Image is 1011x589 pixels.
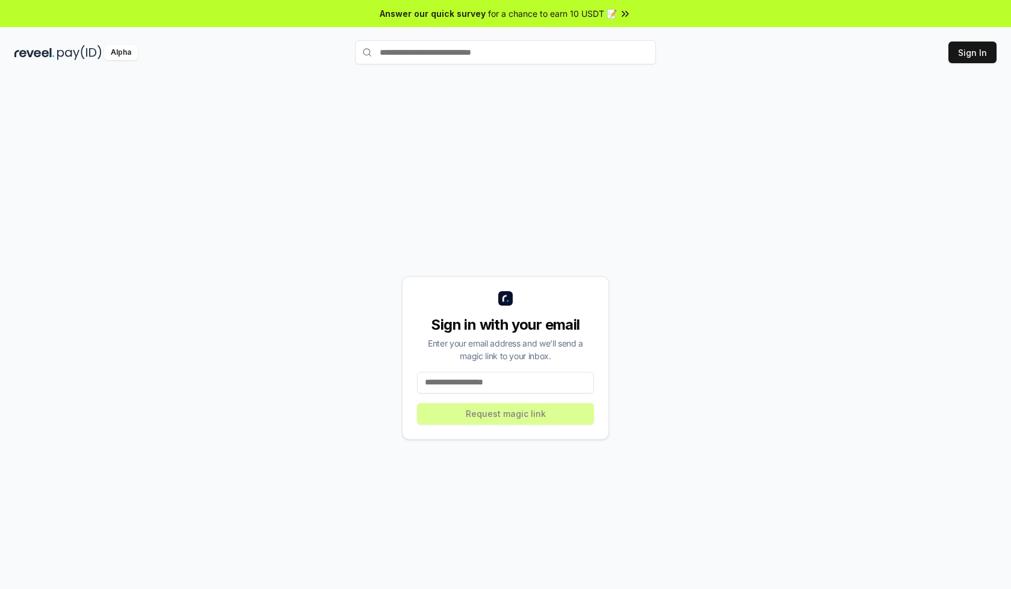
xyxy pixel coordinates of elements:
[498,291,513,306] img: logo_small
[417,337,594,362] div: Enter your email address and we’ll send a magic link to your inbox.
[380,7,486,20] span: Answer our quick survey
[104,45,138,60] div: Alpha
[57,45,102,60] img: pay_id
[948,42,997,63] button: Sign In
[488,7,617,20] span: for a chance to earn 10 USDT 📝
[417,315,594,335] div: Sign in with your email
[14,45,55,60] img: reveel_dark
